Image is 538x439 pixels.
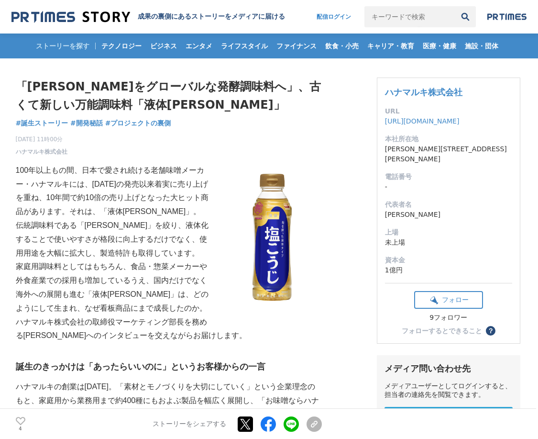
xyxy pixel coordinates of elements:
[273,34,320,58] a: ファイナンス
[384,407,513,437] a: メディアユーザー 新規登録 無料
[384,382,513,399] div: メディアユーザーとしてログインすると、担当者の連絡先を閲覧できます。
[98,34,145,58] a: テクノロジー
[217,34,272,58] a: ライフスタイル
[455,6,476,27] button: 検索
[385,182,512,192] dd: -
[16,360,322,374] h3: 誕生のきっかけは「あったらいいのに」というお客様からの一言
[385,144,512,164] dd: [PERSON_NAME][STREET_ADDRESS][PERSON_NAME]
[70,118,103,128] a: #開発秘話
[16,118,68,128] a: #誕生ストーリー
[273,42,320,50] span: ファイナンス
[16,426,25,431] p: 4
[385,255,512,265] dt: 資本金
[363,42,418,50] span: キャリア・教育
[385,87,462,97] a: ハナマルキ株式会社
[105,118,171,128] a: #プロジェクトの裏側
[70,119,103,127] span: #開発秘話
[363,34,418,58] a: キャリア・教育
[414,291,483,309] button: フォロー
[461,42,502,50] span: 施設・団体
[321,42,362,50] span: 飲食・小売
[16,380,322,421] p: ハナマルキの創業は[DATE]。「素材とモノづくりを大切にしていく」という企業理念のもと、家庭用から業務用まで約400種にもおよぶ製品を幅広く展開し、「お味噌ならハナマルキ♪」のフレーズとともに...
[217,42,272,50] span: ライフスタイル
[486,326,495,336] button: ？
[11,11,130,23] img: 成果の裏側にあるストーリーをメディアに届ける
[16,315,322,343] p: ハナマルキ株式会社の取締役マーケティング部長を務める[PERSON_NAME]へのインタビューを交えながらお届けします。
[146,34,181,58] a: ビジネス
[364,6,455,27] input: キーワードで検索
[384,363,513,374] div: メディア問い合わせ先
[402,327,482,334] div: フォローするとできること
[385,134,512,144] dt: 本社所在地
[385,227,512,237] dt: 上場
[385,200,512,210] dt: 代表者名
[385,117,460,125] a: [URL][DOMAIN_NAME]
[153,420,226,428] p: ストーリーをシェアする
[146,42,181,50] span: ビジネス
[487,13,527,21] img: prtimes
[307,6,361,27] a: 配信ログイン
[16,219,322,260] p: 伝統調味料である「[PERSON_NAME]」を絞り、液体化することで使いやすさが格段に向上するだけでなく、使用用途を大幅に拡大し、製造特許も取得しています。
[419,34,460,58] a: 医療・健康
[16,164,322,219] p: 100年以上もの間、日本で愛され続ける老舗味噌メーカー・ハナマルキには、[DATE]の発売以来着実に売り上げを重ね、10年間で約10倍の売り上げとなった大ヒット商品があります。それは、「液体[P...
[16,78,322,114] h1: 「[PERSON_NAME]をグローバルな発酵調味料へ」、古くて新しい万能調味料「液体[PERSON_NAME]」
[11,11,285,23] a: 成果の裏側にあるストーリーをメディアに届ける 成果の裏側にあるストーリーをメディアに届ける
[16,119,68,127] span: #誕生ストーリー
[16,135,67,144] span: [DATE] 11時00分
[385,265,512,275] dd: 1億円
[138,12,285,21] h2: 成果の裏側にあるストーリーをメディアに届ける
[461,34,502,58] a: 施設・団体
[385,106,512,116] dt: URL
[385,172,512,182] dt: 電話番号
[414,314,483,322] div: 9フォロワー
[16,260,322,315] p: 家庭用調味料としてはもちろん、食品・惣菜メーカーや外食産業での採用も増加しているうえ、国内だけでなく海外への展開も進む「液体[PERSON_NAME]」は、どのようにして生まれ、なぜ看板商品にま...
[487,327,494,334] span: ？
[221,164,322,317] img: thumbnail_c44d4740-03b1-11ef-8a60-57f5e1bc4ab9.jpg
[16,147,67,156] a: ハナマルキ株式会社
[385,237,512,248] dd: 未上場
[105,119,171,127] span: #プロジェクトの裏側
[182,42,216,50] span: エンタメ
[419,42,460,50] span: 医療・健康
[321,34,362,58] a: 飲食・小売
[98,42,145,50] span: テクノロジー
[385,210,512,220] dd: [PERSON_NAME]
[182,34,216,58] a: エンタメ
